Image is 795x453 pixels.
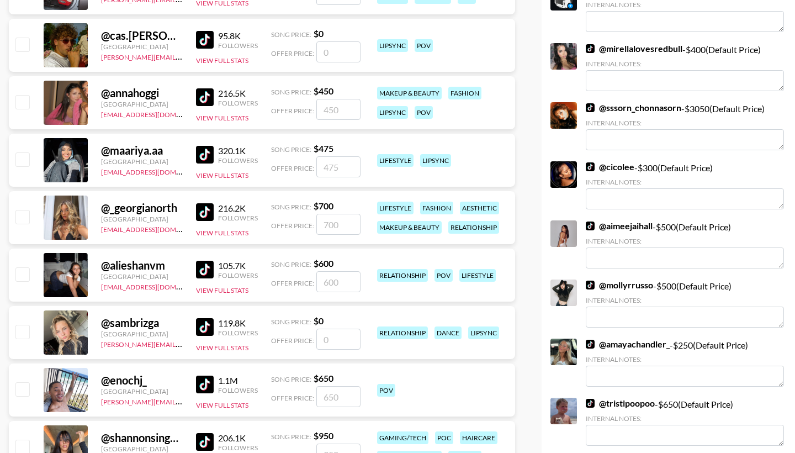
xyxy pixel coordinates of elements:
div: Followers [218,271,258,280]
span: Song Price: [271,88,311,96]
img: TikTok [586,162,595,171]
div: 216.5K [218,88,258,99]
div: @ shannonsinghhh [101,431,183,445]
img: TikTok [196,88,214,106]
div: 1.1M [218,375,258,386]
span: Song Price: [271,318,311,326]
span: Song Price: [271,375,311,383]
img: TikTok [586,399,595,408]
div: - $ 400 (Default Price) [586,43,784,91]
div: Internal Notes: [586,119,784,127]
div: relationship [448,221,499,234]
div: Followers [218,99,258,107]
div: [GEOGRAPHIC_DATA] [101,43,183,51]
div: Internal Notes: [586,355,784,364]
strong: $ 950 [314,430,333,441]
div: fashion [420,202,453,214]
div: pov [415,106,433,119]
div: makeup & beauty [377,221,442,234]
input: 475 [316,156,361,177]
div: [GEOGRAPHIC_DATA] [101,445,183,453]
div: 206.1K [218,433,258,444]
a: @cicolee [586,161,634,172]
div: lifestyle [377,154,414,167]
div: @ cas.[PERSON_NAME] [101,29,183,43]
span: Offer Price: [271,107,314,115]
a: @sssorn_chonnasorn [586,102,681,113]
div: lipsync [377,106,408,119]
div: pov [415,39,433,52]
button: View Full Stats [196,56,248,65]
div: Internal Notes: [586,1,784,9]
div: Followers [218,41,258,50]
input: 0 [316,329,361,350]
img: TikTok [586,222,595,230]
div: [GEOGRAPHIC_DATA] [101,272,183,281]
a: @tristipoopoo [586,398,655,409]
img: TikTok [586,281,595,289]
strong: $ 450 [314,86,333,96]
button: View Full Stats [196,401,248,409]
div: lipsync [420,154,451,167]
button: View Full Stats [196,344,248,352]
div: @ _georgianorth [101,201,183,215]
div: @ annahoggi [101,86,183,100]
div: Followers [218,329,258,337]
strong: $ 650 [314,373,333,383]
button: View Full Stats [196,114,248,122]
input: 600 [316,271,361,292]
div: Followers [218,444,258,452]
div: [GEOGRAPHIC_DATA] [101,387,183,396]
div: - $ 300 (Default Price) [586,161,784,209]
strong: $ 600 [314,258,333,268]
div: - $ 650 (Default Price) [586,398,784,446]
img: TikTok [586,340,595,349]
div: 119.8K [218,318,258,329]
div: lipsync [468,326,499,339]
div: relationship [377,326,428,339]
div: [GEOGRAPHIC_DATA] [101,330,183,338]
a: [EMAIL_ADDRESS][DOMAIN_NAME] [101,281,212,291]
div: fashion [448,87,481,99]
div: - $ 3050 (Default Price) [586,102,784,150]
strong: $ 475 [314,143,333,154]
input: 650 [316,386,361,407]
a: [PERSON_NAME][EMAIL_ADDRESS][DOMAIN_NAME] [101,396,264,406]
div: Followers [218,156,258,165]
div: Followers [218,214,258,222]
input: 450 [316,99,361,120]
span: Offer Price: [271,222,314,230]
div: @ sambrizga [101,316,183,330]
div: Internal Notes: [586,178,784,186]
span: Song Price: [271,203,311,211]
div: 105.7K [218,260,258,271]
a: [EMAIL_ADDRESS][DOMAIN_NAME] [101,108,212,119]
span: Song Price: [271,30,311,39]
span: Song Price: [271,260,311,268]
span: Offer Price: [271,279,314,287]
img: TikTok [196,261,214,278]
a: [PERSON_NAME][EMAIL_ADDRESS][DOMAIN_NAME] [101,51,264,61]
div: haircare [460,431,497,444]
div: relationship [377,269,428,282]
div: lifestyle [459,269,496,282]
div: - $ 500 (Default Price) [586,280,784,328]
div: @ enochj_ [101,373,183,387]
button: View Full Stats [196,286,248,294]
a: [EMAIL_ADDRESS][DOMAIN_NAME] [101,166,212,176]
div: poc [435,431,453,444]
img: TikTok [196,318,214,336]
span: Offer Price: [271,336,314,345]
div: Followers [218,386,258,394]
img: TikTok [196,376,214,393]
div: aesthetic [460,202,499,214]
span: Song Price: [271,433,311,441]
div: [GEOGRAPHIC_DATA] [101,100,183,108]
div: Internal Notes: [586,237,784,245]
div: Internal Notes: [586,296,784,304]
div: @ maariya.aa [101,144,183,157]
strong: $ 700 [314,201,333,211]
strong: $ 0 [314,28,324,39]
img: TikTok [196,203,214,221]
div: pov [434,269,453,282]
